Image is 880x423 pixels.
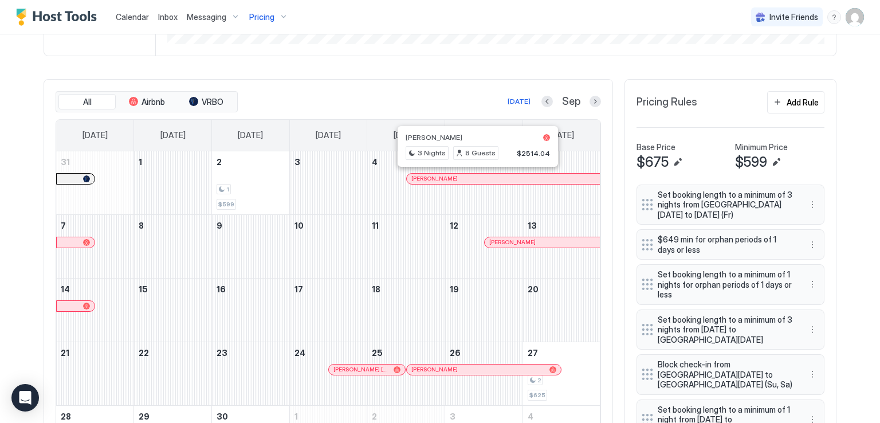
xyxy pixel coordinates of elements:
[658,190,794,220] span: Set booking length to a minimum of 3 nights from [GEOGRAPHIC_DATA][DATE] to [DATE] (Fr)
[445,151,522,173] a: September 5, 2025
[56,342,134,405] td: September 21, 2025
[61,157,70,167] span: 31
[56,278,134,342] td: September 14, 2025
[134,215,211,236] a: September 8, 2025
[333,366,400,373] div: [PERSON_NAME] [PERSON_NAME]
[806,238,819,252] div: menu
[735,142,788,152] span: Minimum Price
[294,284,303,294] span: 17
[56,91,238,113] div: tab-group
[637,142,675,152] span: Base Price
[61,221,66,230] span: 7
[445,215,522,236] a: September 12, 2025
[787,96,819,108] div: Add Rule
[528,221,537,230] span: 13
[202,97,223,107] span: VRBO
[238,130,263,140] span: [DATE]
[489,238,595,246] div: [PERSON_NAME]
[735,154,767,171] span: $599
[372,348,383,358] span: 25
[134,278,212,342] td: September 15, 2025
[411,175,458,182] span: [PERSON_NAME]
[56,215,133,236] a: September 7, 2025
[445,278,523,342] td: September 19, 2025
[116,11,149,23] a: Calendar
[56,151,134,215] td: August 31, 2025
[827,10,841,24] div: menu
[139,284,148,294] span: 15
[61,348,69,358] span: 21
[212,279,289,300] a: September 16, 2025
[294,348,305,358] span: 24
[450,284,459,294] span: 19
[411,175,595,182] div: [PERSON_NAME]
[658,359,794,390] span: Block check-in from [GEOGRAPHIC_DATA][DATE] to [GEOGRAPHIC_DATA][DATE] (Su, Sa)
[290,215,367,236] a: September 10, 2025
[523,279,600,300] a: September 20, 2025
[134,342,211,363] a: September 22, 2025
[671,155,685,169] button: Edit
[290,279,367,300] a: September 17, 2025
[846,8,864,26] div: User profile
[411,366,458,373] span: [PERSON_NAME]
[160,130,186,140] span: [DATE]
[806,277,819,291] div: menu
[372,284,380,294] span: 18
[56,342,133,363] a: September 21, 2025
[394,130,419,140] span: [DATE]
[158,11,178,23] a: Inbox
[528,348,538,358] span: 27
[506,95,532,108] button: [DATE]
[211,342,289,405] td: September 23, 2025
[83,97,92,107] span: All
[316,130,341,140] span: [DATE]
[118,94,175,110] button: Airbnb
[523,151,600,173] a: September 6, 2025
[58,94,116,110] button: All
[382,120,430,151] a: Thursday
[367,279,445,300] a: September 18, 2025
[289,214,367,278] td: September 10, 2025
[56,279,133,300] a: September 14, 2025
[367,342,445,405] td: September 25, 2025
[637,154,669,171] span: $675
[372,221,379,230] span: 11
[522,278,600,342] td: September 20, 2025
[290,342,367,363] a: September 24, 2025
[217,284,226,294] span: 16
[134,214,212,278] td: September 8, 2025
[658,269,794,300] span: Set booking length to a minimum of 1 nights for orphan periods of 1 days or less
[367,215,445,236] a: September 11, 2025
[465,148,496,158] span: 8 Guests
[523,215,600,236] a: September 13, 2025
[411,366,556,373] div: [PERSON_NAME]
[537,377,541,384] span: 2
[304,120,352,151] a: Wednesday
[289,151,367,215] td: September 3, 2025
[767,91,824,113] button: Add Rule
[71,120,119,151] a: Sunday
[445,279,522,300] a: September 19, 2025
[806,238,819,252] button: More options
[367,342,445,363] a: September 25, 2025
[522,214,600,278] td: September 13, 2025
[61,412,71,421] span: 28
[445,342,523,405] td: September 26, 2025
[217,157,222,167] span: 2
[367,278,445,342] td: September 18, 2025
[211,214,289,278] td: September 9, 2025
[562,95,580,108] span: Sep
[450,348,461,358] span: 26
[769,155,783,169] button: Edit
[139,221,144,230] span: 8
[508,96,531,107] div: [DATE]
[806,323,819,336] button: More options
[134,151,211,173] a: September 1, 2025
[187,12,226,22] span: Messaging
[82,130,108,140] span: [DATE]
[294,412,298,421] span: 1
[528,412,533,421] span: 4
[226,186,229,193] span: 1
[590,96,601,107] button: Next month
[294,221,304,230] span: 10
